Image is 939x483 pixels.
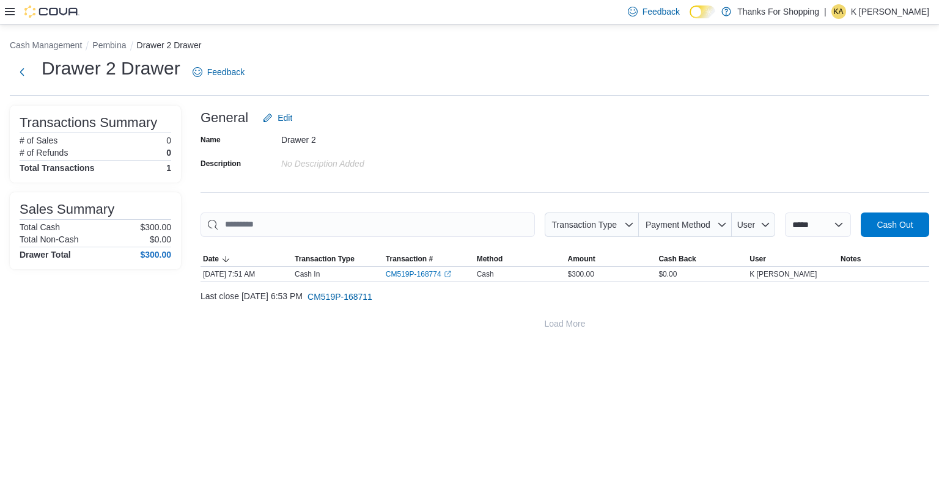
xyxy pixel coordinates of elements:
button: Cash Back [656,252,747,266]
button: Payment Method [639,212,732,237]
span: Payment Method [646,220,710,230]
input: This is a search bar. As you type, the results lower in the page will automatically filter. [201,212,535,237]
span: $300.00 [568,269,594,279]
h4: Total Transactions [20,163,95,173]
button: Date [201,252,292,266]
span: KA [834,4,844,19]
h3: Sales Summary [20,202,114,217]
label: Name [201,135,221,145]
img: Cova [24,5,79,18]
h6: Total Cash [20,222,60,232]
button: Edit [258,106,297,130]
label: Description [201,159,241,169]
h6: Total Non-Cash [20,234,79,244]
span: Edit [278,112,292,124]
h3: General [201,111,248,125]
p: Cash In [295,269,320,279]
p: 0 [166,136,171,145]
button: Cash Out [861,212,929,237]
div: No Description added [281,154,445,169]
div: K Atlee-Raymond [831,4,846,19]
h4: Drawer Total [20,250,71,260]
span: Transaction Type [551,220,617,230]
a: Feedback [188,60,249,84]
span: Date [203,254,219,264]
button: Notes [838,252,929,266]
span: Transaction Type [295,254,355,264]
p: $300.00 [140,222,171,232]
span: Amount [568,254,595,264]
button: CM519P-168711 [303,285,377,309]
span: Feedback [207,66,245,78]
span: Notes [841,254,861,264]
a: CM519P-168774External link [386,269,451,279]
h3: Transactions Summary [20,115,157,130]
span: Feedback [643,5,680,18]
button: Transaction # [383,252,474,266]
div: [DATE] 7:51 AM [201,267,292,281]
button: Amount [565,252,657,266]
span: User [749,254,766,264]
p: Thanks For Shopping [737,4,819,19]
div: Last close [DATE] 6:53 PM [201,285,929,309]
button: Next [10,60,34,84]
h4: $300.00 [140,250,171,260]
span: CM519P-168711 [307,291,372,303]
button: Transaction Type [545,212,639,237]
h6: # of Sales [20,136,57,145]
button: Load More [201,311,929,336]
span: Cash Out [877,219,913,231]
p: | [824,4,827,19]
p: K [PERSON_NAME] [851,4,929,19]
input: Dark Mode [690,5,715,18]
p: 0 [166,148,171,158]
button: User [747,252,838,266]
h1: Drawer 2 Drawer [42,56,180,81]
h6: # of Refunds [20,148,68,158]
svg: External link [444,271,451,278]
button: Drawer 2 Drawer [137,40,202,50]
button: Method [474,252,565,266]
div: Drawer 2 [281,130,445,145]
button: Pembina [92,40,126,50]
nav: An example of EuiBreadcrumbs [10,39,929,54]
button: Transaction Type [292,252,383,266]
p: $0.00 [150,234,171,244]
button: User [732,212,775,237]
span: Cash Back [658,254,696,264]
span: Cash [477,269,494,279]
span: K [PERSON_NAME] [749,269,817,279]
h4: 1 [166,163,171,173]
span: Load More [545,318,586,330]
span: Transaction # [386,254,433,264]
span: Dark Mode [690,18,690,19]
button: Cash Management [10,40,82,50]
span: User [737,220,756,230]
div: $0.00 [656,267,747,281]
span: Method [477,254,503,264]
